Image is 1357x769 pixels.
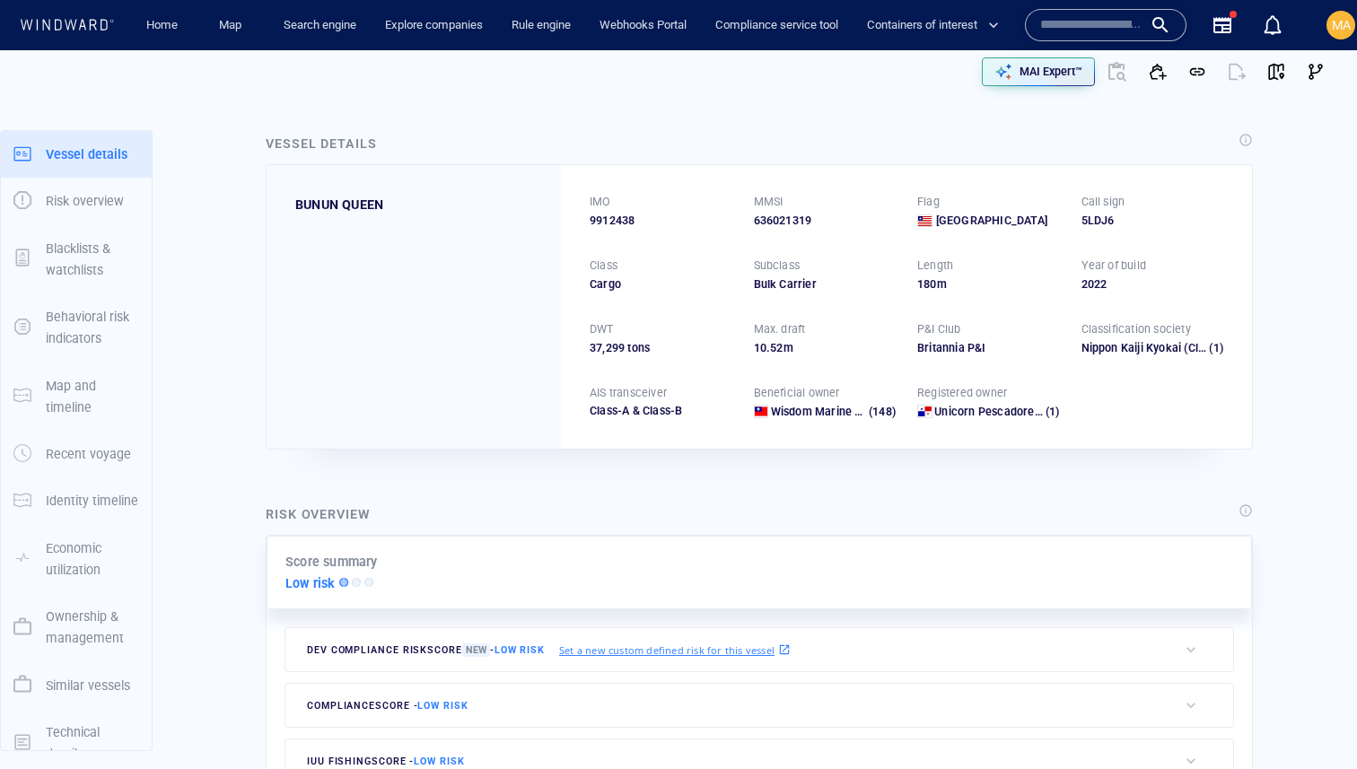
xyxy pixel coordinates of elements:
[46,306,139,350] p: Behavioral risk indicators
[917,258,953,274] p: Length
[1281,688,1344,756] iframe: Chat
[1,293,152,363] button: Behavioral risk indicators
[307,756,465,767] span: IUU Fishing score -
[295,194,383,215] div: BUNUN QUEEN
[46,606,139,650] p: Ownership & management
[917,385,1007,401] p: Registered owner
[307,700,468,712] span: compliance score -
[1,363,152,432] button: Map and timeline
[936,213,1047,229] span: [GEOGRAPHIC_DATA]
[46,443,131,465] p: Recent voyage
[754,321,806,337] p: Max. draft
[1,387,152,404] a: Map and timeline
[771,405,907,418] span: Wisdom Marine Lines S.a.
[1178,52,1217,92] button: Get link
[754,341,766,354] span: 10
[266,503,371,525] div: Risk overview
[590,385,667,401] p: AIS transceiver
[633,404,640,417] span: &
[866,404,896,420] span: (148)
[139,10,185,41] a: Home
[1043,404,1060,420] span: (1)
[1,225,152,294] button: Blacklists & watchlists
[1,445,152,462] a: Recent voyage
[1,525,152,594] button: Economic utilization
[1081,321,1191,337] p: Classification society
[917,321,961,337] p: P&I Club
[46,675,130,696] p: Similar vessels
[1296,52,1335,92] button: Visual Link Analysis
[934,404,1059,420] a: Unicorn Pescadores Sa (1)
[771,404,896,420] a: Wisdom Marine Lines S.a. (148)
[1,249,152,267] a: Blacklists & watchlists
[770,341,783,354] span: 52
[860,10,1014,41] button: Containers of interest
[1081,213,1224,229] div: 5LDJ6
[1,144,152,162] a: Vessel details
[276,10,363,41] a: Search engine
[590,404,629,417] span: Class-A
[1,733,152,750] a: Technical details
[495,644,545,656] span: Low risk
[1,593,152,662] button: Ownership & management
[46,144,127,165] p: Vessel details
[917,340,1060,356] div: Britannia P&I
[754,385,840,401] p: Beneficial owner
[205,10,262,41] button: Map
[590,258,617,274] p: Class
[937,277,947,291] span: m
[1,131,152,178] button: Vessel details
[917,277,937,291] span: 180
[462,643,490,657] span: New
[559,640,791,660] a: Set a new custom defined risk for this vessel
[934,405,1056,418] span: Unicorn Pescadores Sa
[378,10,490,41] a: Explore companies
[1332,18,1351,32] span: MA
[1206,340,1223,356] span: (1)
[590,321,614,337] p: DWT
[133,10,190,41] button: Home
[754,213,897,229] div: 636021319
[1081,340,1207,356] div: Nippon Kaiji Kyokai (ClassNK)
[592,10,694,41] a: Webhooks Portal
[590,276,732,293] div: Cargo
[754,276,897,293] div: Bulk Carrier
[1,676,152,693] a: Similar vessels
[285,551,378,572] p: Score summary
[1081,340,1224,356] div: Nippon Kaiji Kyokai (ClassNK)
[417,700,468,712] span: Low risk
[504,10,578,41] a: Rule engine
[708,10,845,41] a: Compliance service tool
[982,57,1095,86] button: MAI Expert™
[46,721,139,765] p: Technical details
[1138,52,1178,92] button: Add to vessel list
[285,572,336,594] p: Low risk
[590,194,611,210] p: IMO
[1256,52,1296,92] button: View on map
[1,549,152,566] a: Economic utilization
[1081,276,1224,293] div: 2022
[1081,194,1125,210] p: Call sign
[754,258,801,274] p: Subclass
[867,15,999,36] span: Containers of interest
[1262,14,1283,36] div: Notification center
[266,133,377,154] div: Vessel details
[784,341,793,354] span: m
[1,662,152,709] button: Similar vessels
[629,404,682,417] span: Class-B
[1020,64,1082,80] p: MAI Expert™
[559,642,775,658] p: Set a new custom defined risk for this vessel
[1081,258,1147,274] p: Year of build
[1,178,152,224] button: Risk overview
[1,431,152,477] button: Recent voyage
[414,756,464,767] span: Low risk
[46,537,139,581] p: Economic utilization
[1,477,152,524] button: Identity timeline
[590,213,635,229] span: 9912438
